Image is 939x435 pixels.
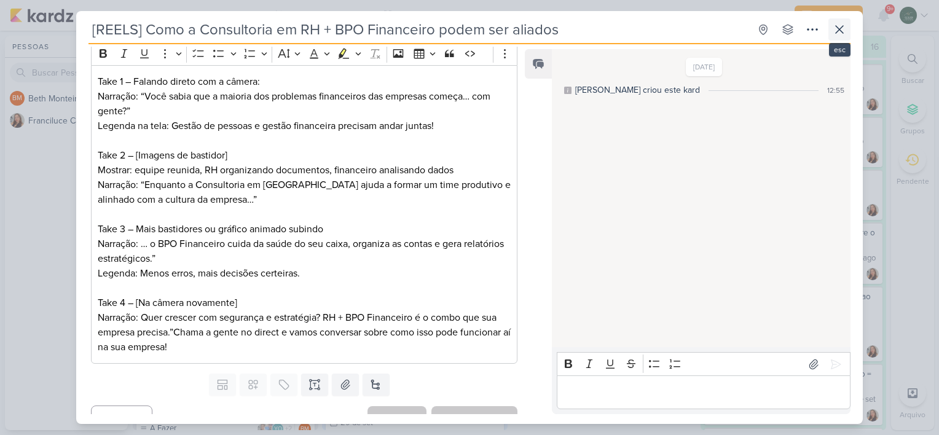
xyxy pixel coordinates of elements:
div: Editor editing area: main [91,65,517,364]
p: Take 1 – Falando direto com a câmera: [98,74,511,89]
p: Take 3 – Mais bastidores ou gráfico animado subindo [98,222,511,237]
div: Editor editing area: main [557,375,851,409]
p: Narração: Quer crescer com segurança e estratégia? RH + BPO Financeiro é o combo que sua empresa ... [98,310,511,355]
div: Editor toolbar [557,352,851,376]
p: Legenda na tela: Gestão de pessoas e gestão financeira precisam andar juntas! [98,119,511,133]
input: Kard Sem Título [88,18,750,41]
div: [PERSON_NAME] criou este kard [575,84,700,96]
div: Editor toolbar [91,41,517,65]
div: 12:55 [827,85,844,96]
p: Narração: … o BPO Financeiro cuida da saúde do seu caixa, organiza as contas e gera relatórios es... [98,237,511,266]
p: Narração: “Você sabia que a maioria dos problemas financeiros das empresas começa… com gente?” [98,89,511,119]
p: Legenda: Menos erros, mais decisões certeiras. [98,266,511,281]
p: Mostrar: equipe reunida, RH organizando documentos, financeiro analisando dados [98,163,511,178]
button: Cancelar [91,406,152,429]
p: Take 2 – [Imagens de bastidor] [98,148,511,163]
p: Narração: “Enquanto a Consultoria em [GEOGRAPHIC_DATA] ajuda a formar um time produtivo e alinhad... [98,178,511,207]
div: esc [829,43,851,57]
p: Take 4 – [Na câmera novamente] [98,296,511,310]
